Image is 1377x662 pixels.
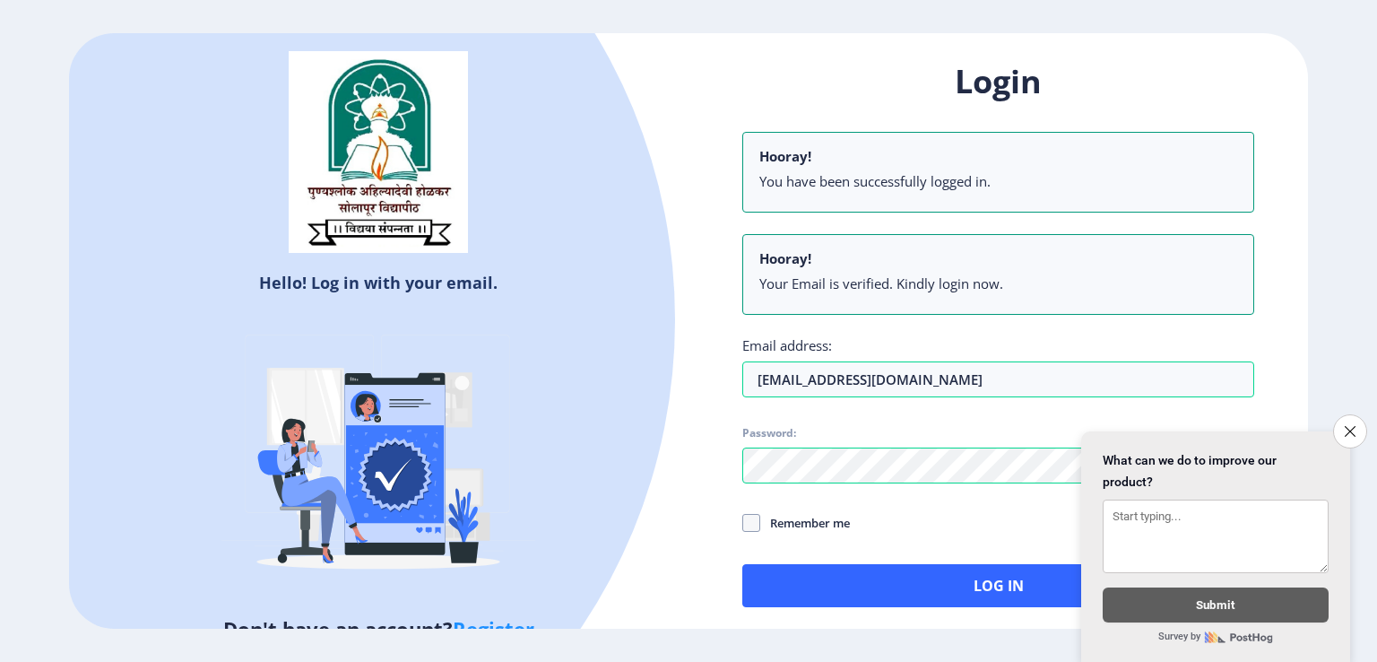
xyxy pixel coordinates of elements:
li: You have been successfully logged in. [759,172,1237,190]
b: Hooray! [759,147,811,165]
b: Hooray! [759,249,811,267]
img: sulogo.png [289,51,468,254]
a: Register [453,615,534,642]
input: Email address [742,361,1254,397]
span: Remember me [760,512,850,534]
li: Your Email is verified. Kindly login now. [759,274,1237,292]
label: Password: [742,426,796,440]
h1: Login [742,60,1254,103]
button: Log In [742,564,1254,607]
h5: Don't have an account? [82,614,675,643]
label: Email address: [742,336,832,354]
img: Verified-rafiki.svg [221,301,535,614]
